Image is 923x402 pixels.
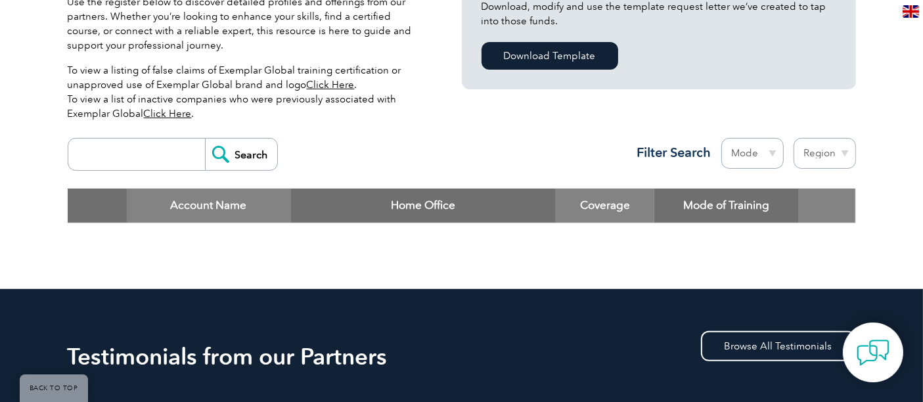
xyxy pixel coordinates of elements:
img: contact-chat.png [857,336,889,369]
a: BACK TO TOP [20,374,88,402]
th: Home Office: activate to sort column ascending [291,189,556,223]
h2: Testimonials from our Partners [68,346,856,367]
th: Mode of Training: activate to sort column ascending [654,189,799,223]
th: Coverage: activate to sort column ascending [556,189,654,223]
a: Browse All Testimonials [701,331,856,361]
a: Click Here [307,79,355,91]
p: To view a listing of false claims of Exemplar Global training certification or unapproved use of ... [68,63,422,121]
a: Download Template [482,42,618,70]
th: Account Name: activate to sort column descending [127,189,291,223]
input: Search [205,139,277,170]
th: : activate to sort column ascending [799,189,855,223]
h3: Filter Search [629,145,711,161]
img: en [903,5,919,18]
a: Click Here [144,108,192,120]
